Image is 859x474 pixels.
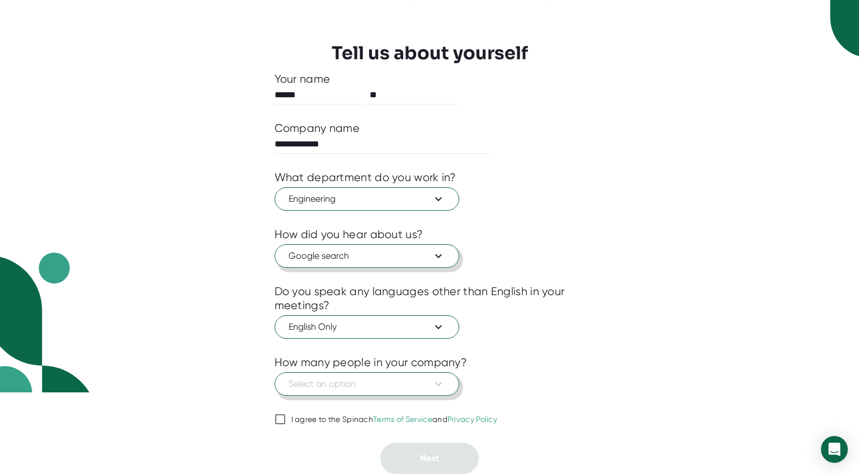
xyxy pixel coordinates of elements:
div: How many people in your company? [275,355,468,369]
button: Next [380,443,479,474]
a: Terms of Service [373,415,432,424]
div: What department do you work in? [275,170,456,184]
span: Google search [289,249,445,263]
button: Google search [275,244,459,268]
span: English Only [289,320,445,334]
a: Privacy Policy [447,415,497,424]
h3: Tell us about yourself [332,42,528,64]
button: Engineering [275,187,459,211]
div: I agree to the Spinach and [291,415,498,425]
button: English Only [275,315,459,339]
div: Do you speak any languages other than English in your meetings? [275,285,585,312]
span: Select an option [289,377,445,391]
span: Next [420,453,439,463]
button: Select an option [275,372,459,396]
div: Open Intercom Messenger [821,436,848,463]
div: Your name [275,72,585,86]
div: Company name [275,121,360,135]
span: Engineering [289,192,445,206]
div: How did you hear about us? [275,227,423,241]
